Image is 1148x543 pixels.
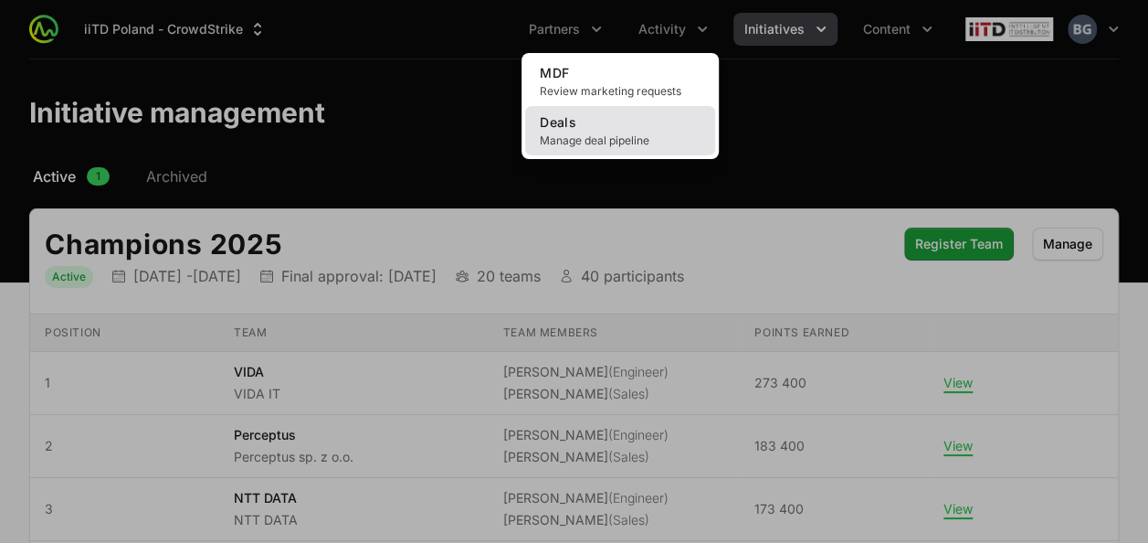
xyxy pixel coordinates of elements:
[525,57,715,106] a: MDFReview marketing requests
[525,106,715,155] a: DealsManage deal pipeline
[540,65,569,80] span: MDF
[58,13,943,46] div: Main navigation
[627,13,719,46] div: Activity menu
[540,84,700,99] span: Review marketing requests
[540,133,700,148] span: Manage deal pipeline
[540,114,576,130] span: Deals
